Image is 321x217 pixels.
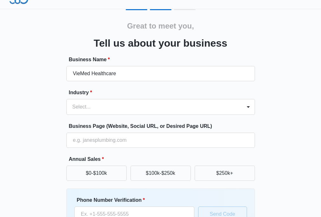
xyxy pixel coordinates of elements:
[94,36,227,51] h3: Tell us about your business
[130,166,191,181] button: $100k-$250k
[69,122,257,130] label: Business Page (Website, Social URL, or Desired Page URL)
[127,20,194,32] h2: Great to meet you,
[195,166,255,181] button: $250k+
[66,166,127,181] button: $0-$100k
[69,56,257,63] label: Business Name
[69,89,257,96] label: Industry
[77,196,197,204] label: Phone Number Verification
[69,155,257,163] label: Annual Sales
[66,66,255,81] input: e.g. Jane's Plumbing
[66,133,255,148] input: e.g. janesplumbing.com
